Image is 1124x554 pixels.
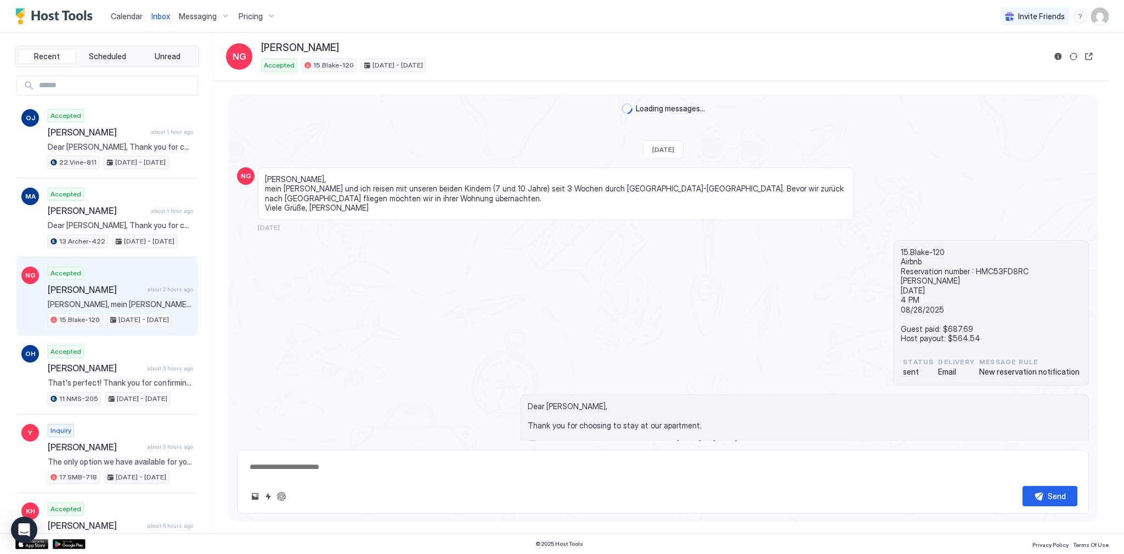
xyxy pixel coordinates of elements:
[262,490,275,503] button: Quick reply
[50,111,81,121] span: Accepted
[155,52,180,61] span: Unread
[48,142,193,152] span: Dear [PERSON_NAME], Thank you for choosing to stay at our apartment. 📅 I’d like to confirm your r...
[622,103,632,114] div: loading
[115,157,166,167] span: [DATE] - [DATE]
[48,442,143,453] span: [PERSON_NAME]
[50,189,81,199] span: Accepted
[1018,12,1065,21] span: Invite Friends
[28,428,32,438] span: Y
[48,457,193,467] span: The only option we have available for your dates is: Hollywood Designer Apartment Link: [URL][DOM...
[50,504,81,514] span: Accepted
[138,49,196,64] button: Unread
[151,12,170,21] span: Inbox
[1052,50,1065,63] button: Reservation information
[1091,8,1109,25] div: User profile
[275,490,288,503] button: ChatGPT Auto Reply
[15,46,199,67] div: tab-group
[117,394,167,404] span: [DATE] - [DATE]
[25,191,36,201] span: MA
[15,8,98,25] a: Host Tools Logo
[50,426,71,436] span: Inquiry
[938,367,975,377] span: Email
[1074,10,1087,23] div: menu
[979,357,1080,367] span: Message Rule
[89,52,126,61] span: Scheduled
[147,365,193,372] span: about 3 hours ago
[147,286,193,293] span: about 2 hours ago
[26,506,35,516] span: KH
[147,443,193,450] span: about 3 hours ago
[48,221,193,230] span: Dear [PERSON_NAME], Thank you for choosing to stay at our apartment. We hope you’ve enjoyed every...
[239,12,263,21] span: Pricing
[151,10,170,22] a: Inbox
[903,367,934,377] span: sent
[261,42,339,54] span: [PERSON_NAME]
[59,157,97,167] span: 22.Vine-811
[1073,538,1109,550] a: Terms Of Use
[25,270,36,280] span: NG
[18,49,76,64] button: Recent
[1048,490,1066,502] div: Send
[1023,486,1077,506] button: Send
[48,520,143,531] span: [PERSON_NAME]
[11,517,37,543] div: Open Intercom Messenger
[48,299,193,309] span: [PERSON_NAME], mein [PERSON_NAME] und ich reisen mit unseren beiden Kindern (7 und 10 Jahre) seit...
[1082,50,1095,63] button: Open reservation
[48,363,143,374] span: [PERSON_NAME]
[35,76,197,95] input: Input Field
[1032,538,1069,550] a: Privacy Policy
[48,205,146,216] span: [PERSON_NAME]
[241,171,251,181] span: NG
[25,349,36,359] span: OH
[938,357,975,367] span: Delivery
[258,223,280,231] span: [DATE]
[264,60,295,70] span: Accepted
[78,49,137,64] button: Scheduled
[124,236,174,246] span: [DATE] - [DATE]
[59,394,98,404] span: 11.NMS-205
[151,207,193,214] span: about 1 hour ago
[59,315,100,325] span: 15.Blake-120
[111,12,143,21] span: Calendar
[372,60,423,70] span: [DATE] - [DATE]
[652,145,674,154] span: [DATE]
[636,104,705,114] span: Loading messages...
[248,490,262,503] button: Upload image
[48,284,143,295] span: [PERSON_NAME]
[59,472,97,482] span: 17.SMB-718
[1067,50,1080,63] button: Sync reservation
[48,378,193,388] span: That's perfect! Thank you for confirming. If you have any other questions or need assistance duri...
[53,539,86,549] a: Google Play Store
[901,247,1082,343] span: 15.Blake-120 Airbnb Reservation number : HMC53FD8RC [PERSON_NAME] [DATE] 4 PM 08/28/2025 Guest pa...
[147,522,193,529] span: about 6 hours ago
[265,174,847,213] span: [PERSON_NAME], mein [PERSON_NAME] und ich reisen mit unseren beiden Kindern (7 und 10 Jahre) seit...
[179,12,217,21] span: Messaging
[50,268,81,278] span: Accepted
[118,315,169,325] span: [DATE] - [DATE]
[111,10,143,22] a: Calendar
[48,127,146,138] span: [PERSON_NAME]
[26,113,35,123] span: OJ
[1032,541,1069,548] span: Privacy Policy
[151,128,193,135] span: about 1 hour ago
[979,367,1080,377] span: New reservation notification
[50,347,81,357] span: Accepted
[34,52,60,61] span: Recent
[535,540,583,547] span: © 2025 Host Tools
[15,539,48,549] a: App Store
[313,60,354,70] span: 15.Blake-120
[903,357,934,367] span: status
[1073,541,1109,548] span: Terms Of Use
[59,236,105,246] span: 13.Archer-422
[233,50,246,63] span: NG
[116,472,166,482] span: [DATE] - [DATE]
